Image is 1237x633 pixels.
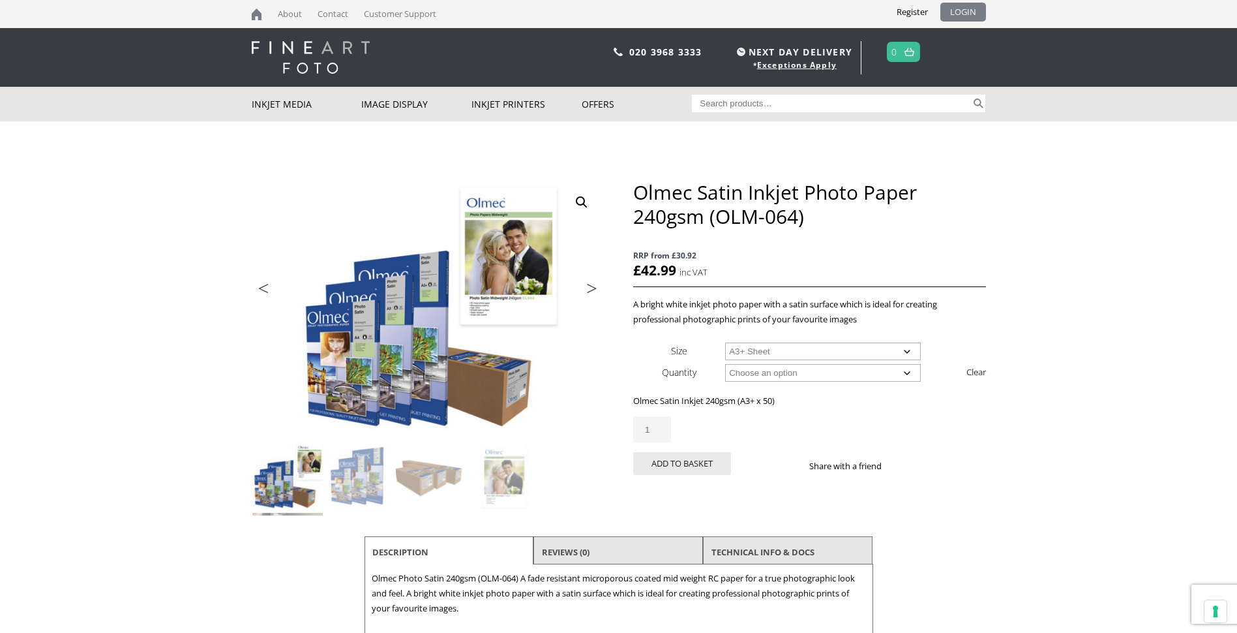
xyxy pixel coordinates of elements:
[887,3,938,22] a: Register
[913,461,923,471] img: twitter sharing button
[252,41,370,74] img: logo-white.svg
[468,441,538,512] img: Olmec Satin Inkjet Photo Paper 240gsm (OLM-064) - Image 4
[629,46,702,58] a: 020 3968 3333
[582,87,692,121] a: Offers
[633,452,731,475] button: Add to basket
[757,59,837,70] a: Exceptions Apply
[711,540,814,564] a: TECHNICAL INFO & DOCS
[633,180,985,228] h1: Olmec Satin Inkjet Photo Paper 240gsm (OLM-064)
[671,345,687,357] label: Size
[971,95,986,112] button: Search
[904,48,914,56] img: basket.svg
[471,87,582,121] a: Inkjet Printers
[542,540,589,564] a: Reviews (0)
[929,461,939,471] img: email sharing button
[633,297,985,327] p: A bright white inkjet photo paper with a satin surface which is ideal for creating professional p...
[891,42,897,61] a: 0
[1204,600,1227,623] button: Your consent preferences for tracking technologies
[633,248,985,263] span: RRP from £30.92
[737,48,745,56] img: time.svg
[614,48,623,56] img: phone.svg
[252,513,323,583] img: Olmec Satin Inkjet Photo Paper 240gsm (OLM-064) - Image 5
[662,366,696,378] label: Quantity
[940,3,986,22] a: LOGIN
[252,441,323,512] img: Olmec Satin Inkjet Photo Paper 240gsm (OLM-064)
[633,394,985,409] p: Olmec Satin Inkjet 240gsm (A3+ x 50)
[809,459,897,474] p: Share with a friend
[570,191,593,214] a: View full-screen image gallery
[372,571,866,616] p: Olmec Photo Satin 240gsm (OLM-064) A fade resistant microporous coated mid weight RC paper for a ...
[633,261,641,279] span: £
[372,540,428,564] a: Description
[897,461,908,471] img: facebook sharing button
[734,44,852,59] span: NEXT DAY DELIVERY
[966,362,986,382] a: Clear options
[633,261,676,279] bdi: 42.99
[252,87,362,121] a: Inkjet Media
[396,441,466,512] img: Olmec Satin Inkjet Photo Paper 240gsm (OLM-064) - Image 3
[361,87,471,121] a: Image Display
[324,441,395,512] img: Olmec Satin Inkjet Photo Paper 240gsm (OLM-064) - Image 2
[692,95,971,112] input: Search products…
[633,417,671,442] input: Product quantity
